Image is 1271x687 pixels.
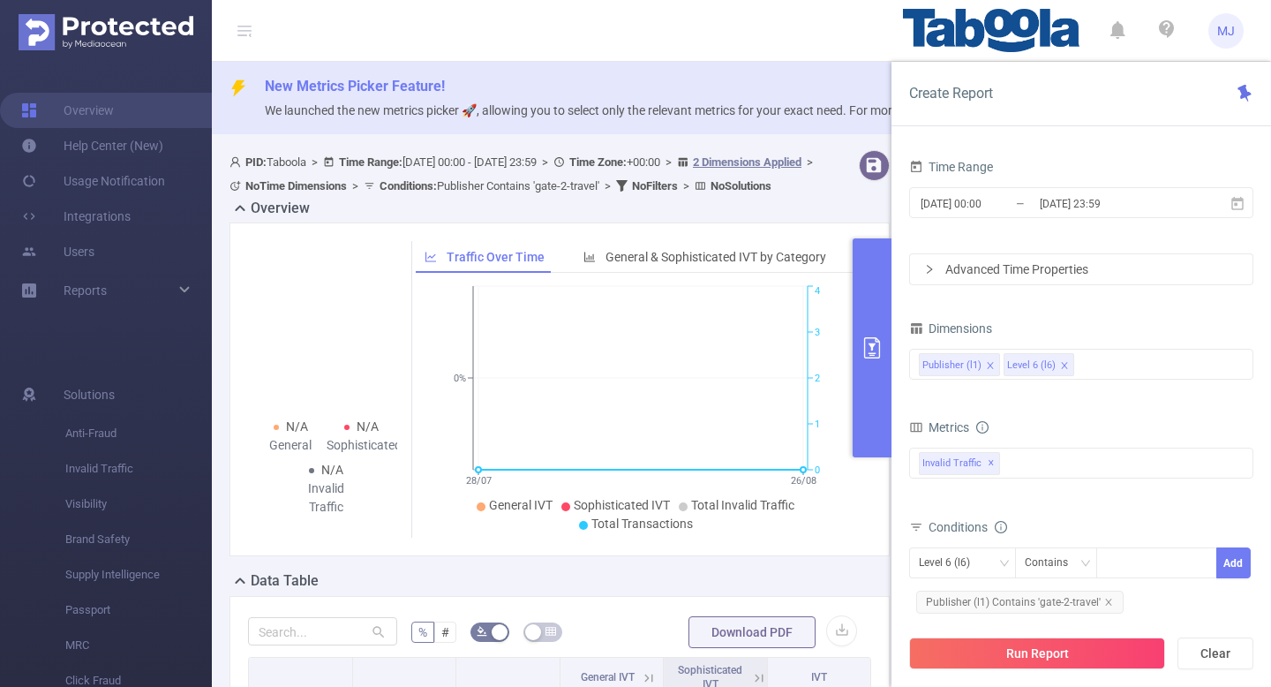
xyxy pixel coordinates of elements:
[583,251,596,263] i: icon: bar-chart
[380,179,599,193] span: Publisher Contains 'gate-2-travel'
[919,192,1062,215] input: Start date
[65,522,212,557] span: Brand Safety
[21,163,165,199] a: Usage Notification
[357,419,379,434] span: N/A
[1004,353,1074,376] li: Level 6 (l6)
[909,321,992,336] span: Dimensions
[19,14,193,50] img: Protected Media
[65,451,212,487] span: Invalid Traffic
[1217,13,1235,49] span: MJ
[65,557,212,593] span: Supply Intelligence
[919,548,982,578] div: Level 6 (l6)
[545,626,556,637] i: icon: table
[327,436,398,455] div: Sophisticated
[65,593,212,628] span: Passport
[678,179,695,193] span: >
[599,179,616,193] span: >
[21,199,131,234] a: Integrations
[425,251,437,263] i: icon: line-chart
[986,361,995,372] i: icon: close
[380,179,437,193] b: Conditions :
[255,436,327,455] div: General
[909,638,1165,669] button: Run Report
[65,416,212,451] span: Anti-Fraud
[251,570,319,592] h2: Data Table
[922,354,981,377] div: Publisher (l1)
[21,128,163,163] a: Help Center (New)
[265,103,1019,117] span: We launched the new metrics picker 🚀, allowing you to select only the relevant metrics for your e...
[909,420,969,434] span: Metrics
[691,498,794,512] span: Total Invalid Traffic
[477,626,487,637] i: icon: bg-colors
[1177,638,1253,669] button: Clear
[465,475,491,487] tspan: 28/07
[229,156,245,168] i: icon: user
[1104,598,1113,607] i: icon: close
[581,671,635,683] span: General IVT
[21,93,114,128] a: Overview
[1060,361,1069,372] i: icon: close
[919,353,1000,376] li: Publisher (l1)
[924,264,935,275] i: icon: right
[605,250,826,264] span: General & Sophisticated IVT by Category
[711,179,771,193] b: No Solutions
[229,155,818,193] span: Taboola [DATE] 00:00 - [DATE] 23:59 +00:00
[909,160,993,174] span: Time Range
[245,179,347,193] b: No Time Dimensions
[988,453,995,474] span: ✕
[1216,547,1251,578] button: Add
[995,521,1007,533] i: icon: info-circle
[909,85,993,102] span: Create Report
[64,283,107,298] span: Reports
[64,273,107,308] a: Reports
[910,254,1252,284] div: icon: rightAdvanced Time Properties
[790,475,816,487] tspan: 26/08
[929,520,1007,534] span: Conditions
[693,155,801,169] u: 2 Dimensions Applied
[976,421,989,434] i: icon: info-circle
[660,155,677,169] span: >
[65,487,212,522] span: Visibility
[1025,548,1080,578] div: Contains
[321,463,343,477] span: N/A
[64,377,115,412] span: Solutions
[999,558,1010,570] i: icon: down
[916,591,1124,614] span: Publisher (l1) Contains 'gate-2-travel'
[815,373,820,384] tspan: 2
[248,617,397,645] input: Search...
[688,616,816,648] button: Download PDF
[537,155,553,169] span: >
[811,671,827,683] span: IVT
[229,79,247,97] i: icon: thunderbolt
[286,419,308,434] span: N/A
[1038,192,1181,215] input: End date
[65,628,212,663] span: MRC
[306,155,323,169] span: >
[815,327,820,338] tspan: 3
[632,179,678,193] b: No Filters
[441,625,449,639] span: #
[418,625,427,639] span: %
[801,155,818,169] span: >
[489,498,553,512] span: General IVT
[290,479,362,517] div: Invalid Traffic
[447,250,545,264] span: Traffic Over Time
[815,419,820,430] tspan: 1
[245,155,267,169] b: PID:
[569,155,627,169] b: Time Zone:
[815,464,820,476] tspan: 0
[251,198,310,219] h2: Overview
[1007,354,1056,377] div: Level 6 (l6)
[21,234,94,269] a: Users
[454,373,466,384] tspan: 0%
[919,452,1000,475] span: Invalid Traffic
[591,517,693,531] span: Total Transactions
[265,78,445,94] span: New Metrics Picker Feature!
[347,179,364,193] span: >
[1080,558,1091,570] i: icon: down
[815,286,820,298] tspan: 4
[339,155,402,169] b: Time Range:
[574,498,670,512] span: Sophisticated IVT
